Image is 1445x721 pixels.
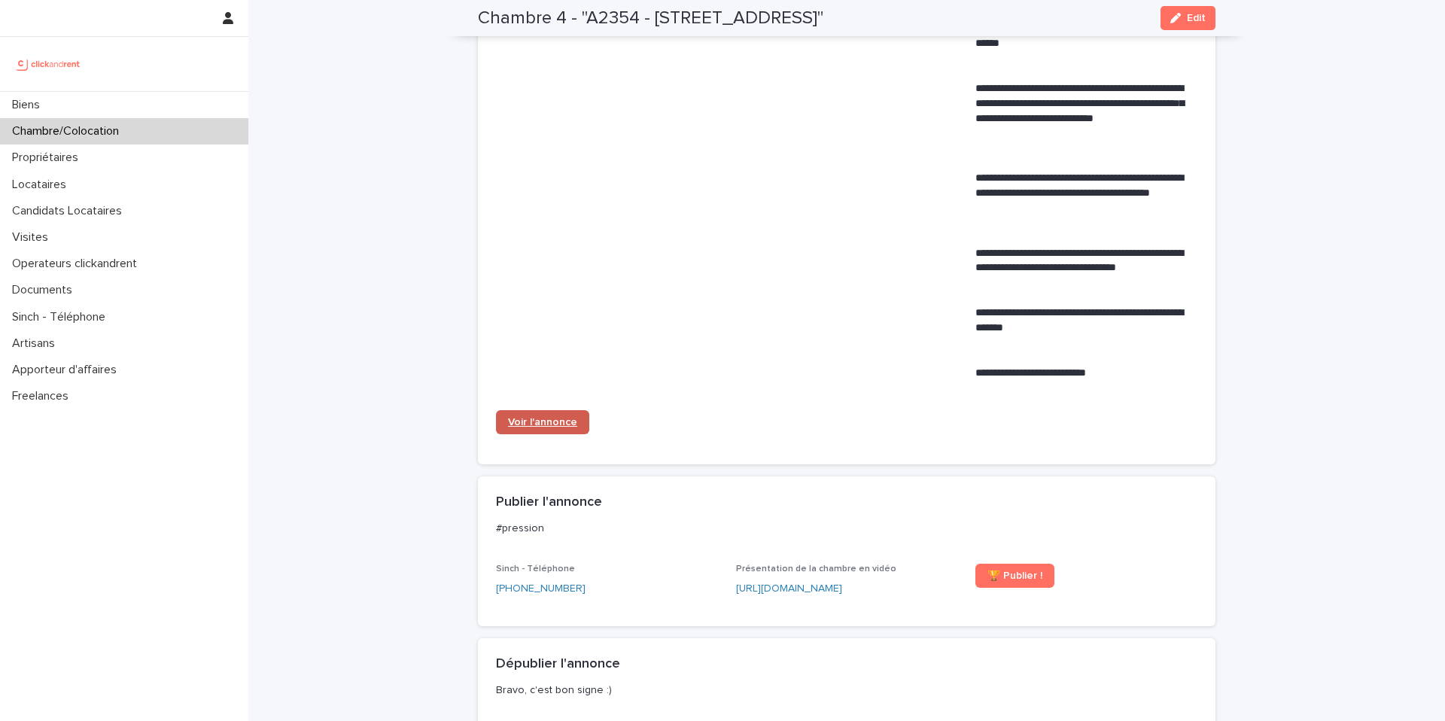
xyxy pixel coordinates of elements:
p: Freelances [6,389,81,403]
span: 🏆 Publier ! [987,570,1042,581]
span: Présentation de la chambre en vidéo [736,564,896,573]
p: Biens [6,98,52,112]
a: Voir l'annonce [496,410,589,434]
a: [PHONE_NUMBER] [496,581,586,597]
p: Candidats Locataires [6,204,134,218]
p: Locataires [6,178,78,192]
img: UCB0brd3T0yccxBKYDjQ [12,49,85,79]
a: 🏆 Publier ! [975,564,1054,588]
p: Documents [6,283,84,297]
span: Sinch - Téléphone [496,564,575,573]
ringoverc2c-84e06f14122c: Call with Ringover [496,583,586,594]
p: Chambre/Colocation [6,124,131,138]
p: Sinch - Téléphone [6,310,117,324]
h2: Publier l'annonce [496,494,602,511]
a: [URL][DOMAIN_NAME] [736,583,842,594]
p: Operateurs clickandrent [6,257,149,271]
h2: Dépublier l'annonce [496,656,620,673]
span: Edit [1187,13,1206,23]
p: Visites [6,230,60,245]
ringoverc2c-number-84e06f14122c: [PHONE_NUMBER] [496,583,586,594]
p: Apporteur d'affaires [6,363,129,377]
button: Edit [1161,6,1215,30]
span: Voir l'annonce [508,417,577,427]
p: Bravo, c'est bon signe :) [496,683,1191,697]
p: #pression [496,522,1191,535]
p: Artisans [6,336,67,351]
h2: Chambre 4 - "A2354 - [STREET_ADDRESS]" [478,8,823,29]
p: Propriétaires [6,151,90,165]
